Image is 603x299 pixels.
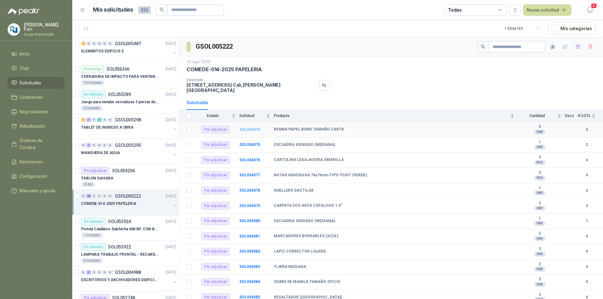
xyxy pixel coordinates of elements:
[201,156,230,164] div: Por adjudicar
[108,41,112,46] div: 0
[106,67,129,71] p: SOL056366
[239,158,260,162] a: SOL054076
[201,232,230,240] div: Por adjudicar
[504,24,543,34] div: 1 - 50 de 183
[201,141,230,149] div: Por adjudicar
[518,125,561,130] b: 5
[81,125,133,131] p: TABLET DE INGRESO A OBRA
[81,175,113,181] p: TABLON SAHARA
[81,192,177,212] a: 0 88 0 0 0 0 GSOL005222[DATE] COMEDE-014-2025 PAPELERIA
[534,130,546,135] div: UND
[166,244,176,250] p: [DATE]
[19,79,41,86] span: Solicitudes
[24,33,65,36] p: Grupo Normandía
[518,262,561,267] b: 2
[108,194,112,198] div: 0
[201,278,230,286] div: Por adjudicar
[274,188,314,193] b: HUELLERO DACTILAR
[187,99,208,106] div: Solicitudes
[448,7,461,13] div: Todas
[97,118,102,122] div: 1
[578,248,595,254] b: 4
[274,234,338,239] b: MARCADORES BORRABLES (AZUL)
[201,248,230,255] div: Por adjudicar
[102,118,107,122] div: 0
[274,110,518,122] th: Producto
[115,194,141,198] p: GSOL005222
[166,168,176,174] p: [DATE]
[19,51,30,57] span: Inicio
[19,173,47,180] span: Configuración
[92,270,96,275] div: 0
[81,269,177,289] a: 0 2 0 0 0 0 GSOL004988[DATE] ESCRITORIOS Y ARCHIVADORES EDIFICIO E
[534,190,546,195] div: UND
[239,264,260,269] a: SOL054083
[19,158,43,165] span: Remisiones
[19,94,43,101] span: Licitaciones
[274,219,335,224] b: ESCUADRA 30GRADO (MEDIANA)
[81,270,86,275] div: 0
[590,3,597,9] span: 4
[518,110,565,122] th: Cantidad
[534,282,546,287] div: UND
[8,106,65,118] a: Negociaciones
[274,249,326,254] b: LAPIZ CORRECTOR LIQUIDO
[201,263,230,270] div: Por adjudicar
[518,186,561,191] b: 1
[166,193,176,199] p: [DATE]
[274,142,335,147] b: ESCUADRA 45GRADO (MEDIANA)
[201,202,230,210] div: Por adjudicar
[239,110,274,122] th: Solicitud
[166,66,176,72] p: [DATE]
[534,236,546,241] div: UND
[72,88,179,114] a: En tránsitoSOL055389[DATE] Juego para instalar cerraduras 3 piezas de acero al carbono - Pretul2 ...
[518,247,561,252] b: 3
[92,41,96,46] div: 0
[239,280,260,284] a: SOL054084
[24,23,65,31] p: [PERSON_NAME] Fori
[274,114,509,118] span: Producto
[518,170,561,175] b: 3
[518,292,561,297] b: 3
[578,172,595,178] b: 4
[81,40,177,60] a: 2 0 0 0 0 0 GSOL005487[DATE] ELEMENTOS EDIFICIO E
[534,145,546,150] div: UND
[518,231,561,236] b: 2
[97,41,102,46] div: 0
[166,117,176,123] p: [DATE]
[86,194,91,198] div: 88
[108,143,112,147] div: 0
[86,118,91,122] div: 1
[518,155,561,160] b: 3
[195,110,239,122] th: Estado
[534,252,546,257] div: UND
[565,110,578,122] th: Docs
[81,118,86,122] div: 1
[196,42,234,51] h3: GSOL005222
[166,92,176,98] p: [DATE]
[72,164,179,190] a: Por adjudicarSOL054206[DATE] TABLON SAHARA25 M2
[92,194,96,198] div: 0
[239,249,260,254] b: SOL054082
[274,173,367,178] b: NOTAS ADHESIVAS 76x76mm TIPO POSIT (VERDE)
[8,77,65,89] a: Solicitudes
[239,188,260,193] b: SOL054078
[239,234,260,238] a: SOL054081
[115,143,141,147] p: GSOL005290
[239,204,260,208] a: SOL054079
[81,74,159,80] p: CERRADURA DE IMPACTO PARA VENTANAS
[8,170,65,182] a: Configuración
[112,168,135,173] p: SOL054206
[81,277,159,283] p: ESCRITORIOS Y ARCHIVADORES EDIFICIO E
[481,45,485,49] span: search
[578,203,595,209] b: 4
[115,118,141,122] p: GSOL005298
[201,126,230,133] div: Por adjudicar
[81,141,177,162] a: 0 1 0 0 0 0 GSOL005290[DATE] MANGUERA DE AGUA
[19,65,29,72] span: Chat
[518,140,561,145] b: 1
[72,215,179,241] a: En tránsitoSOL053924[DATE] Pistola Calafateo Salchicha 600 Ml. CON BOQUILLA1 Unidades
[166,219,176,225] p: [DATE]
